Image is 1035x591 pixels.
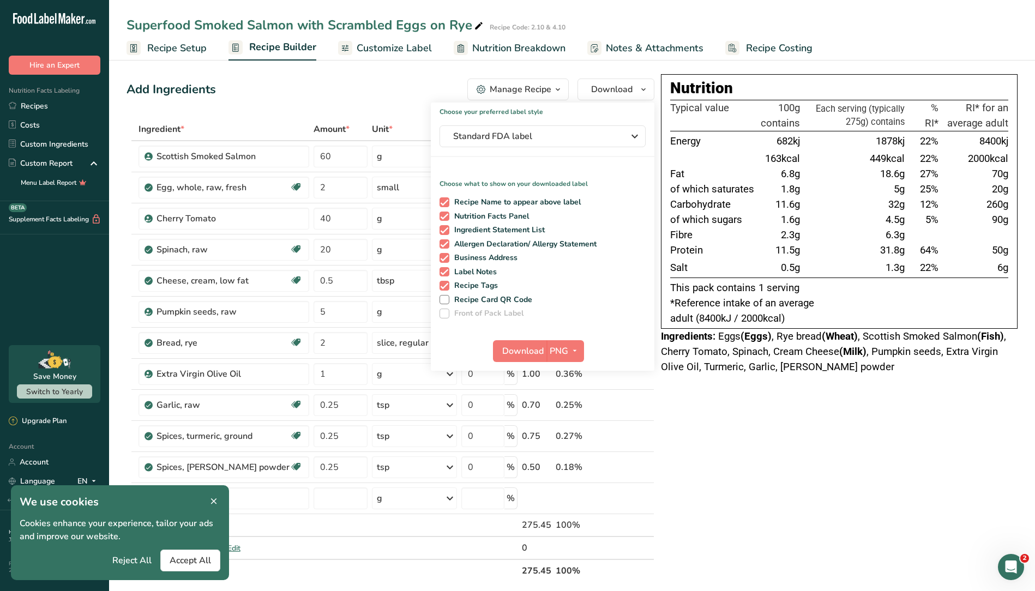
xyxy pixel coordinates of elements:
div: 100% [556,518,603,532]
span: Switch to Yearly [26,387,83,397]
button: Reject All [104,550,160,571]
div: Upgrade Plan [9,416,67,427]
td: of which saturates [670,182,758,197]
span: Label Notes [449,267,497,277]
span: Allergen Declaration/ Allergy Statement [449,239,597,249]
div: Spices, turmeric, ground [157,430,290,443]
div: Scottish Smoked Salmon [157,150,293,163]
button: Standard FDA label [440,125,646,147]
span: Reject All [112,554,152,567]
div: Spices, [PERSON_NAME] powder [157,461,290,474]
td: Salt [670,258,758,278]
button: Accept All [160,550,220,571]
a: Recipe Setup [127,36,207,61]
span: 6.3g [886,229,905,241]
span: 12% [920,198,938,210]
td: 8400kj [941,131,1008,152]
b: (Milk) [839,346,866,358]
div: Powered By FoodLabelMaker © 2025 All Rights Reserved [9,560,100,574]
button: Download [493,340,546,362]
span: *Reference intake of an average adult (8400kJ / 2000kcal) [670,297,814,324]
div: Recipe Code: 2.10 & 4.10 [490,22,565,32]
span: Amount [314,123,350,136]
button: Hire an Expert [9,56,100,75]
b: (Eggs) [741,330,772,342]
a: Hire an Expert . [9,528,47,536]
span: Unit [372,123,393,136]
span: Ingredient Statement List [449,225,545,235]
th: 100% [553,559,605,582]
div: 275.45 [522,518,551,532]
div: Cheese, cream, low fat [157,274,290,287]
button: PNG [546,340,584,362]
div: g [377,212,382,225]
h1: We use cookies [20,494,220,510]
span: 22% [920,135,938,147]
span: Ingredient [139,123,184,136]
span: 1.3g [886,262,905,274]
span: 1.8g [781,183,800,195]
div: 0.36% [556,367,603,381]
div: Egg, whole, raw, fresh [157,181,290,194]
span: Recipe Costing [746,41,813,56]
span: Notes & Attachments [606,41,703,56]
div: tbsp [377,274,394,287]
span: 682kj [777,135,800,147]
div: Bread, rye [157,336,290,349]
span: Accept All [170,554,211,567]
div: 0.27% [556,430,603,443]
div: slice, regular [377,336,429,349]
span: Front of Pack Label [449,309,524,318]
span: 1878kj [876,135,905,147]
span: % RI* [925,102,938,129]
span: 11.6g [775,198,800,210]
span: 5g [894,183,905,195]
div: 0.75 [522,430,551,443]
td: 50g [941,243,1008,258]
span: 25% [920,183,938,195]
div: EN [77,475,100,488]
th: 100g contains [759,100,802,131]
a: Customize Label [338,36,432,61]
a: Recipe Builder [228,35,316,61]
span: 449kcal [870,153,905,165]
span: Standard FDA label [453,130,617,143]
span: Customize Label [357,41,432,56]
a: Language [9,472,55,491]
b: (Wheat) [822,330,858,342]
td: 2000kcal [941,151,1008,166]
div: tsp [377,461,389,474]
a: Terms & Conditions . [9,536,62,544]
th: Each serving (typically 275g) contains [802,100,907,131]
div: Manage Recipe [490,83,551,96]
td: Fibre [670,227,758,243]
th: Typical value [670,100,758,131]
div: 1.00 [522,367,551,381]
span: 18.6g [880,168,905,180]
div: g [377,492,382,505]
span: Recipe Name to appear above label [449,197,581,207]
td: 260g [941,197,1008,212]
span: 22% [920,153,938,165]
span: Recipe Setup [147,41,207,56]
div: g [377,150,382,163]
div: Add Ingredients [127,81,216,99]
th: Net Totals [136,559,520,582]
span: 4.5g [886,214,905,226]
div: 0.18% [556,461,603,474]
button: Switch to Yearly [17,384,92,399]
div: g [377,305,382,318]
span: 6.8g [781,168,800,180]
div: Garlic, raw [157,399,290,412]
span: Recipe Card QR Code [449,295,533,305]
span: 27% [920,168,938,180]
p: This pack contains 1 serving [670,280,1008,295]
span: PNG [550,345,568,358]
span: Eggs , Rye bread , Scottish Smoked Salmon , Cherry Tomato, Spinach, Cream Cheese , Pumpkin seeds,... [661,330,1006,373]
div: 0 [522,541,551,554]
span: 2.3g [781,229,800,241]
h1: Choose your preferred label style [431,102,654,117]
b: (Fish) [977,330,1004,342]
div: 0.25% [556,399,603,412]
td: 70g [941,166,1008,182]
